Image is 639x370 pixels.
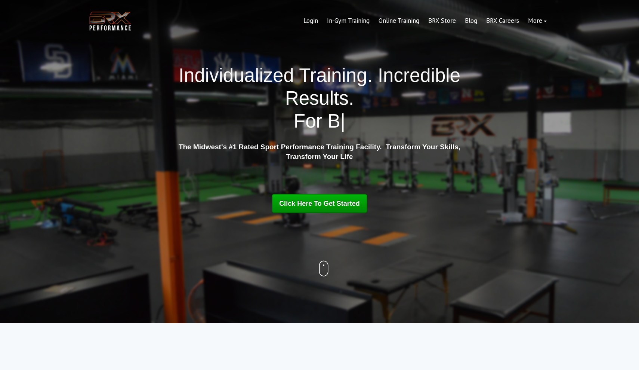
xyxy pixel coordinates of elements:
[374,12,424,30] a: Online Training
[299,12,551,30] div: Navigation Menu
[524,12,551,30] a: More
[482,12,524,30] a: BRX Careers
[460,12,482,30] a: Blog
[179,143,460,161] strong: The Midwest's #1 Rated Sport Performance Training Facility. Transform Your Skills, Transform Your...
[88,10,133,33] img: BRX Transparent Logo-2
[299,12,322,30] a: Login
[294,110,340,132] span: For B
[340,110,345,132] span: |
[272,194,367,213] a: Click Here To Get Started
[279,200,360,207] span: Click Here To Get Started
[322,12,374,30] a: In-Gym Training
[176,64,463,133] h1: Individualized Training. Incredible Results.
[424,12,460,30] a: BRX Store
